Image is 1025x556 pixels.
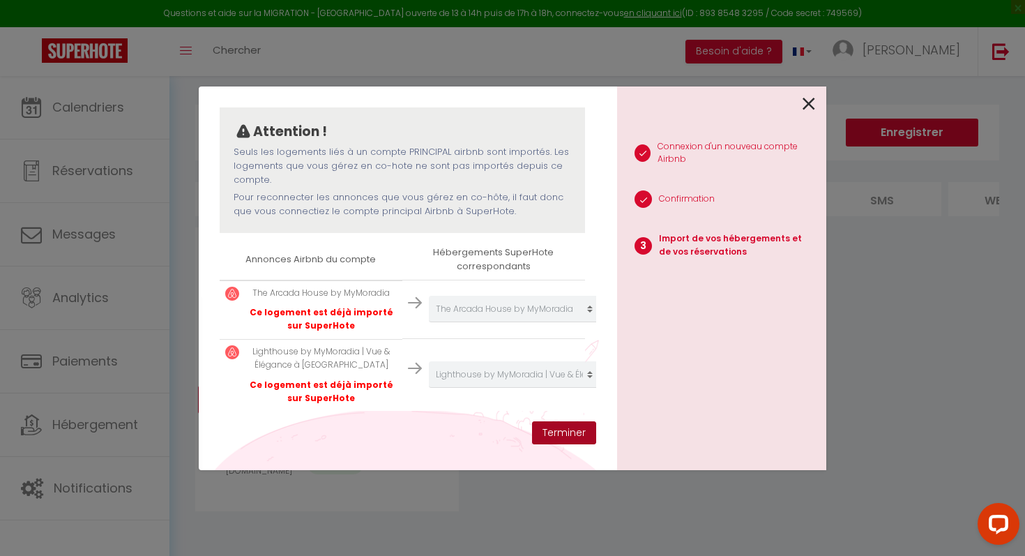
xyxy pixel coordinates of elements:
p: Ce logement est déjà importé sur SuperHote [246,306,397,333]
th: Annonces Airbnb du compte [220,240,402,280]
p: Connexion d'un nouveau compte Airbnb [658,140,815,167]
iframe: LiveChat chat widget [966,497,1025,556]
p: The Arcada House by MyMoradia [246,287,397,300]
p: Import de vos hébergements et de vos réservations [659,232,815,259]
span: 3 [635,237,652,255]
p: Lighthouse by MyMoradia | Vue & Élégance à [GEOGRAPHIC_DATA] [246,345,397,372]
p: Ce logement est déjà importé sur SuperHote [246,379,397,405]
p: Pour reconnecter les annonces que vous gérez en co-hôte, il faut donc que vous connectiez le comp... [234,190,571,219]
button: Terminer [532,421,596,445]
p: Confirmation [659,193,715,206]
p: Attention ! [253,121,327,142]
p: Seuls les logements liés à un compte PRINCIPAL airbnb sont importés. Les logements que vous gérez... [234,145,571,188]
th: Hébergements SuperHote correspondants [402,240,585,280]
